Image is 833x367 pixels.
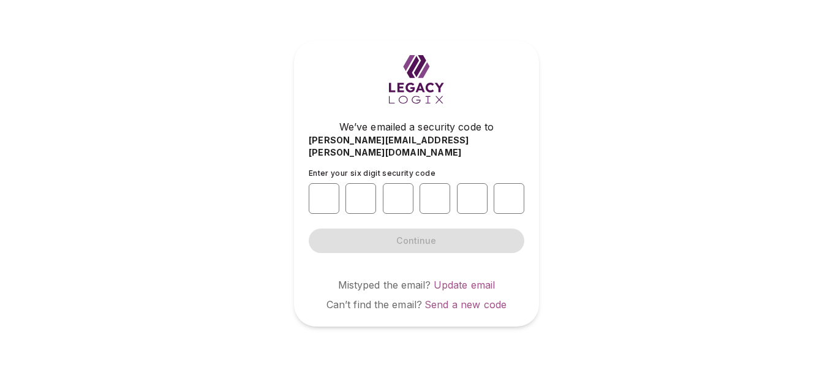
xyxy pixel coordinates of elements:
span: Enter your six digit security code [309,168,435,178]
a: Send a new code [424,298,507,311]
span: We’ve emailed a security code to [339,119,494,134]
span: Can’t find the email? [326,298,422,311]
span: [PERSON_NAME][EMAIL_ADDRESS][PERSON_NAME][DOMAIN_NAME] [309,134,524,159]
a: Update email [434,279,496,291]
span: Mistyped the email? [338,279,431,291]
